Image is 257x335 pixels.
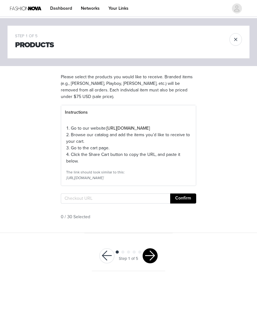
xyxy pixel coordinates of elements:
div: STEP 1 OF 5 [15,33,54,39]
a: Dashboard [46,1,76,15]
h1: Products [15,39,54,51]
a: Networks [77,1,103,15]
p: 2. Browse our catalog and add the items you’d like to receive to your cart. [66,131,191,145]
p: Please select the products you would like to receive. Branded items (e.g., [PERSON_NAME], Playboy... [61,74,196,100]
div: The link should look similar to this: [66,169,191,175]
div: [URL][DOMAIN_NAME] [66,175,191,181]
p: 1. Go to our website: [66,125,191,131]
input: Checkout URL [61,193,170,204]
div: Instructions [61,105,196,120]
img: Fashion Nova Logo [10,1,41,15]
div: avatar [234,3,240,13]
span: 0 / 30 Selected [61,214,90,220]
div: Step 1 of 5 [119,256,138,262]
a: Your Links [105,1,132,15]
p: 3. Go to the cart page. [66,145,191,151]
a: [URL][DOMAIN_NAME] [107,126,150,131]
p: 4. Click the Share Cart button to copy the URL, and paste it below. [66,151,191,164]
button: Confirm [170,193,196,204]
